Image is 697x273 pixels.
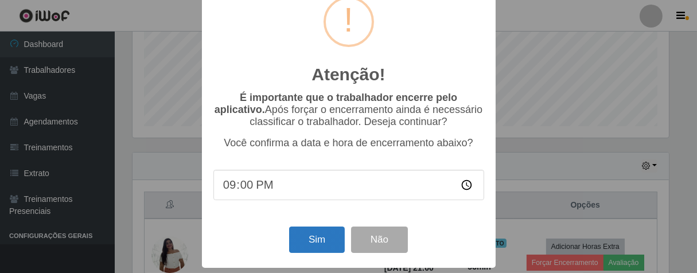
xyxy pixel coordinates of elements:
b: É importante que o trabalhador encerre pelo aplicativo. [215,92,457,115]
button: Sim [289,227,345,253]
p: Após forçar o encerramento ainda é necessário classificar o trabalhador. Deseja continuar? [213,92,484,128]
h2: Atenção! [311,64,385,85]
button: Não [351,227,408,253]
p: Você confirma a data e hora de encerramento abaixo? [213,137,484,149]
